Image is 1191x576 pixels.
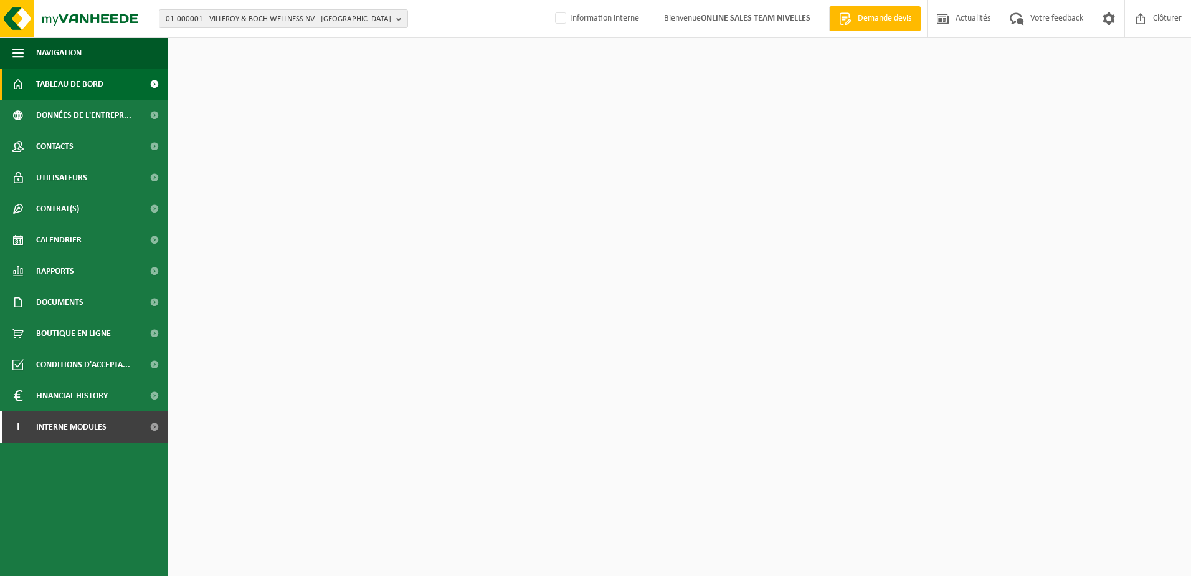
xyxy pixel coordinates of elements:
[36,318,111,349] span: Boutique en ligne
[12,411,24,443] span: I
[829,6,921,31] a: Demande devis
[159,9,408,28] button: 01-000001 - VILLEROY & BOCH WELLNESS NV - [GEOGRAPHIC_DATA]
[553,9,639,28] label: Information interne
[36,349,130,380] span: Conditions d'accepta...
[855,12,914,25] span: Demande devis
[36,69,103,100] span: Tableau de bord
[36,100,131,131] span: Données de l'entrepr...
[701,14,810,23] strong: ONLINE SALES TEAM NIVELLES
[36,224,82,256] span: Calendrier
[36,162,87,193] span: Utilisateurs
[36,37,82,69] span: Navigation
[166,10,391,29] span: 01-000001 - VILLEROY & BOCH WELLNESS NV - [GEOGRAPHIC_DATA]
[36,380,108,411] span: Financial History
[36,193,79,224] span: Contrat(s)
[36,131,74,162] span: Contacts
[36,256,74,287] span: Rapports
[36,287,83,318] span: Documents
[36,411,107,443] span: Interne modules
